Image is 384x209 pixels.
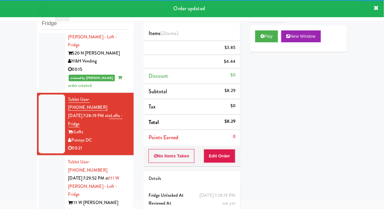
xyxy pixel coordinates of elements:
li: Tablet User· [PHONE_NUMBER][DATE] 7:25:35 PM at520 N [PERSON_NAME] - Left - Fridge520 N [PERSON_N... [37,6,134,93]
span: reviewed by [PERSON_NAME] [69,75,115,81]
span: Discount [149,72,168,80]
span: Tax [149,103,156,110]
a: 520 N [PERSON_NAME] - Left - Fridge [68,25,121,48]
div: $8.29 [225,117,236,126]
a: eLofts - Fridge [68,112,123,127]
span: [DATE] 7:28:19 PM at [68,112,109,119]
div: Pennys DC [68,136,129,145]
div: 111 W [PERSON_NAME] [68,199,129,207]
span: Total [149,118,159,126]
div: $4.44 [224,58,236,66]
li: Tablet User· [PHONE_NUMBER][DATE] 7:28:19 PM ateLofts - FridgeeLoftsPennys DC00:21 [37,93,134,155]
ng-pluralize: items [165,29,177,37]
span: not yet [223,200,235,206]
div: eLofts [68,128,129,136]
a: Tablet User· [PHONE_NUMBER] [68,159,107,173]
span: Subtotal [149,88,167,95]
div: 520 N [PERSON_NAME] [68,49,129,58]
div: $8.29 [225,87,236,95]
span: Items [149,29,178,37]
button: Edit Order [204,149,236,163]
div: 00:21 [68,144,129,152]
div: Details [149,175,235,183]
button: Play [255,30,278,42]
button: No Items Taken [149,149,195,163]
a: Tablet User· [PHONE_NUMBER] [68,96,107,111]
div: $0 [230,71,235,79]
span: · [PHONE_NUMBER] [68,159,107,173]
span: Points Earned [149,134,178,141]
div: $3.85 [225,44,236,52]
div: 00:15 [68,65,129,74]
div: 0 [233,133,235,141]
button: New Window [281,30,321,42]
div: $0 [230,102,235,110]
div: H&H Vending [68,57,129,65]
span: [DATE] 7:29:52 PM at [68,175,109,181]
div: Reviewed At [149,199,235,208]
span: (2 ) [160,29,178,37]
div: Fridge Unlocked At [149,191,235,200]
span: Order updated [174,5,205,12]
input: Search vision orders [42,18,129,30]
a: 111 W [PERSON_NAME] - Left - Fridge [68,175,120,197]
div: [DATE] 7:28:19 PM [199,191,235,200]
